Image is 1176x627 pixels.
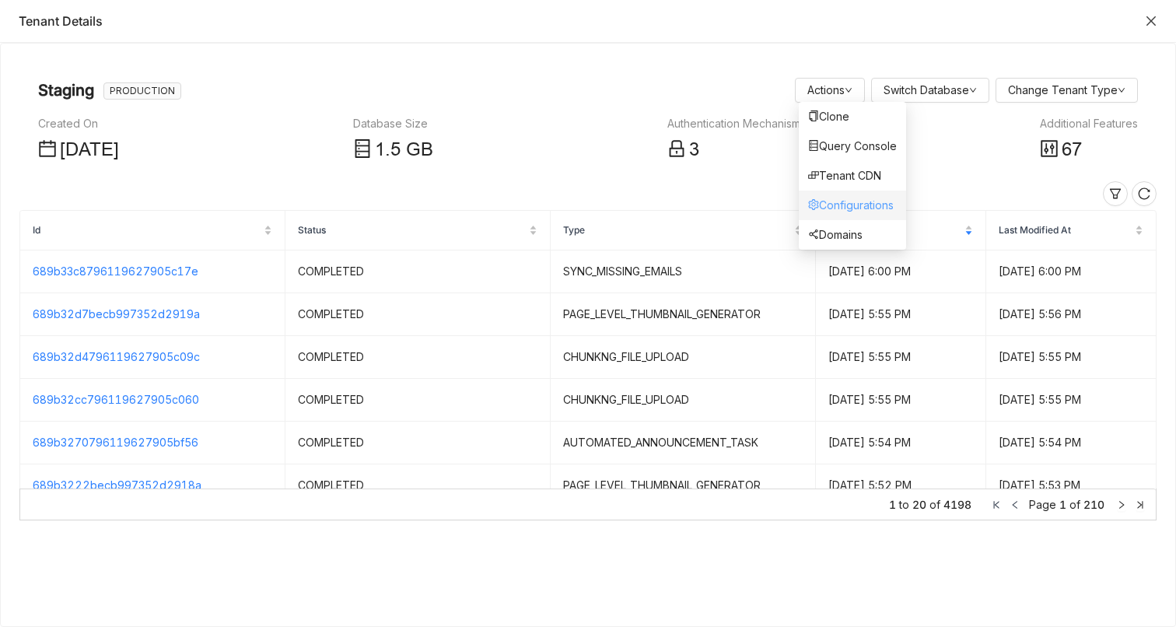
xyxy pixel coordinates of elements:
td: [DATE] 6:00 PM [986,250,1157,293]
span: [DATE] [60,139,119,160]
div: Additional Features [1040,115,1138,132]
a: Switch Database [884,83,977,96]
td: [DATE] 5:55 PM [816,336,986,379]
div: Created On [38,115,119,132]
a: Query Console [808,139,897,152]
td: [DATE] 5:53 PM [986,464,1157,507]
td: COMPLETED [285,336,551,379]
div: Database Size [353,115,433,132]
td: [DATE] 5:54 PM [986,422,1157,464]
a: 689b32d4796119627905c09c [33,350,200,363]
div: Tenant Details [19,12,1137,30]
td: [DATE] 6:00 PM [816,250,986,293]
td: COMPLETED [285,293,551,336]
span: 3 [689,139,699,160]
td: PAGE_LEVEL_THUMBNAIL_GENERATOR [551,293,816,336]
a: Tenant CDN [808,169,881,182]
span: 20 [912,496,926,513]
td: CHUNKNG_FILE_UPLOAD [551,336,816,379]
span: Page [1029,498,1056,511]
nz-page-header-title: Staging [38,78,94,103]
a: 689b32cc796119627905c060 [33,393,199,406]
a: Clone [808,110,849,123]
span: .5 GB [385,139,433,160]
td: AUTOMATED_ANNOUNCEMENT_TASK [551,422,816,464]
td: [DATE] 5:55 PM [816,379,986,422]
td: [DATE] 5:55 PM [816,293,986,336]
span: 67 [1062,139,1082,160]
span: 210 [1083,498,1104,511]
nz-tag: PRODUCTION [103,82,181,100]
td: COMPLETED [285,464,551,507]
a: 689b33c8796119627905c17e [33,264,198,278]
span: 1 [1059,498,1066,511]
td: PAGE_LEVEL_THUMBNAIL_GENERATOR [551,464,816,507]
td: [DATE] 5:55 PM [986,336,1157,379]
div: Authentication Mechanisms [667,115,806,132]
a: 689b3270796119627905bf56 [33,436,198,449]
span: of [929,496,940,513]
td: SYNC_MISSING_EMAILS [551,250,816,293]
span: 4198 [943,496,971,513]
a: 689b32d7becb997352d2919a [33,307,200,321]
td: [DATE] 5:55 PM [986,379,1157,422]
button: Close [1145,15,1157,27]
span: of [1069,498,1080,511]
a: 689b3222becb997352d2918a [33,478,201,492]
a: Actions [807,83,852,96]
span: to [899,496,909,513]
td: COMPLETED [285,250,551,293]
td: CHUNKNG_FILE_UPLOAD [551,379,816,422]
td: COMPLETED [285,379,551,422]
button: Switch Database [871,78,989,103]
td: [DATE] 5:54 PM [816,422,986,464]
a: Configurations [808,198,894,212]
span: 1 [375,139,385,160]
td: [DATE] 5:56 PM [986,293,1157,336]
a: Change Tenant Type [1008,83,1125,96]
button: Change Tenant Type [996,78,1138,103]
td: [DATE] 5:52 PM [816,464,986,507]
td: COMPLETED [285,422,551,464]
span: 1 [889,496,896,513]
a: Domains [808,228,863,241]
button: Actions [795,78,865,103]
